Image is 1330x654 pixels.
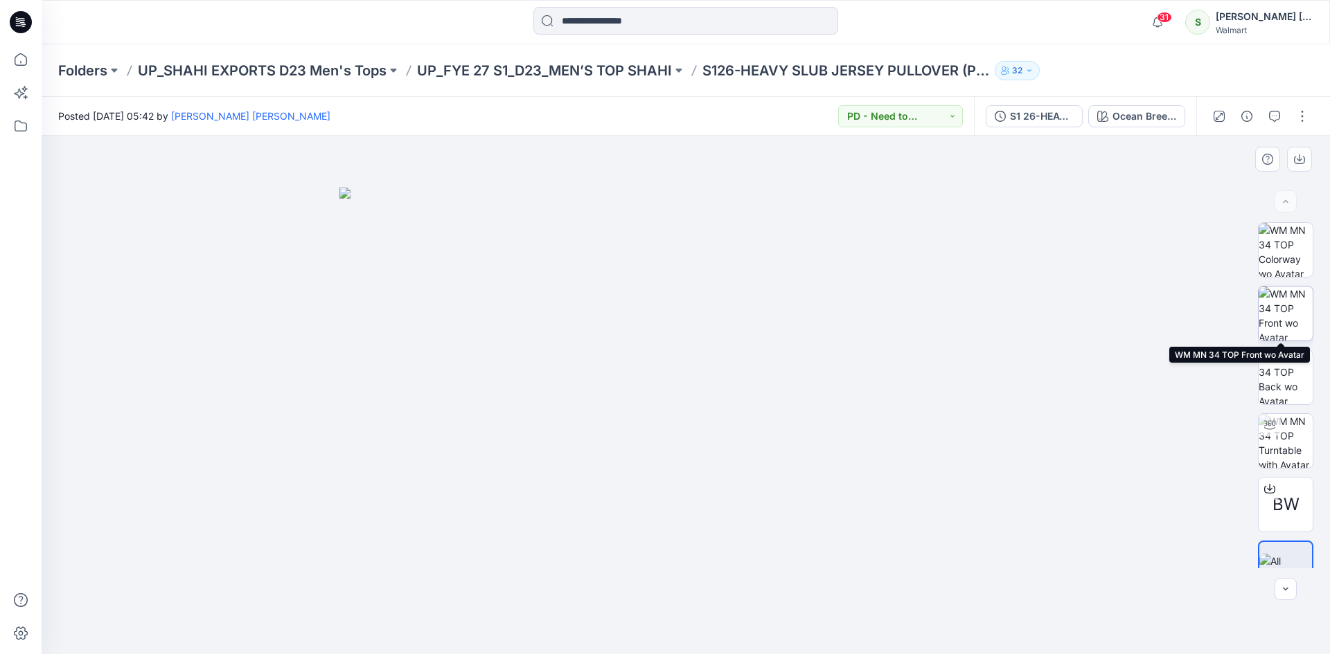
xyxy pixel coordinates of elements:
[1216,25,1313,35] div: Walmart
[1273,492,1300,517] span: BW
[1012,63,1022,78] p: 32
[1236,105,1258,127] button: Details
[1185,10,1210,35] div: S​
[1259,223,1313,277] img: WM MN 34 TOP Colorway wo Avatar
[138,61,387,80] a: UP_SHAHI EXPORTS D23 Men's Tops
[1112,109,1176,124] div: Ocean Breeze
[171,110,330,122] a: [PERSON_NAME] ​[PERSON_NAME]
[1216,8,1313,25] div: [PERSON_NAME] ​[PERSON_NAME]
[1157,12,1172,23] span: 31
[1259,350,1313,404] img: WM MN 34 TOP Back wo Avatar
[417,61,672,80] a: UP_FYE 27 S1_D23_MEN’S TOP SHAHI
[702,61,989,80] p: S126-HEAVY SLUB JERSEY PULLOVER (PIECE DYED)-REG
[1259,287,1313,340] img: WM MN 34 TOP Front wo Avatar
[58,109,330,123] span: Posted [DATE] 05:42 by
[1088,105,1185,127] button: Ocean Breeze
[995,61,1040,80] button: 32
[1259,554,1312,583] img: All colorways
[1010,109,1074,124] div: S1 26-HEAVY SLUB JERSEY PULLOVER-(REG)
[1259,414,1313,468] img: WM MN 34 TOP Turntable with Avatar
[58,61,107,80] a: Folders
[986,105,1083,127] button: S1 26-HEAVY SLUB JERSEY PULLOVER-(REG)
